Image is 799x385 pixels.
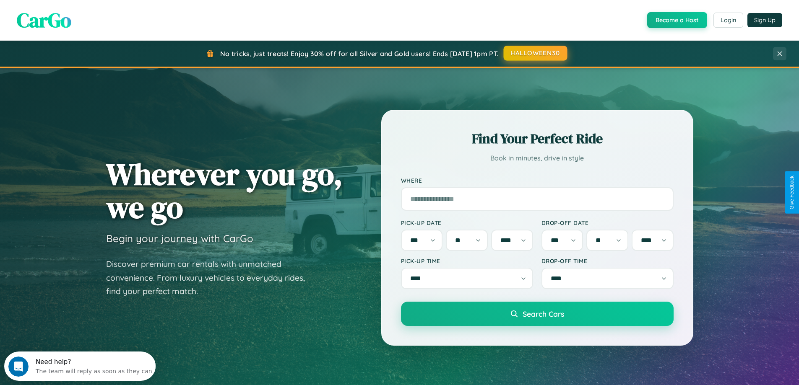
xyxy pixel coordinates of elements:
[523,309,564,318] span: Search Cars
[401,257,533,264] label: Pick-up Time
[31,7,148,14] div: Need help?
[504,46,567,61] button: HALLOWEEN30
[789,176,795,209] div: Give Feedback
[401,177,674,184] label: Where
[31,14,148,23] div: The team will reply as soon as they can
[17,6,71,34] span: CarGo
[106,158,343,224] h1: Wherever you go, we go
[106,232,253,245] h3: Begin your journey with CarGo
[401,152,674,164] p: Book in minutes, drive in style
[747,13,782,27] button: Sign Up
[647,12,707,28] button: Become a Host
[541,257,674,264] label: Drop-off Time
[541,219,674,226] label: Drop-off Date
[220,49,499,58] span: No tricks, just treats! Enjoy 30% off for all Silver and Gold users! Ends [DATE] 1pm PT.
[106,257,316,298] p: Discover premium car rentals with unmatched convenience. From luxury vehicles to everyday rides, ...
[4,351,156,381] iframe: Intercom live chat discovery launcher
[713,13,743,28] button: Login
[3,3,156,26] div: Open Intercom Messenger
[401,302,674,326] button: Search Cars
[401,129,674,148] h2: Find Your Perfect Ride
[401,219,533,226] label: Pick-up Date
[8,357,29,377] iframe: Intercom live chat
